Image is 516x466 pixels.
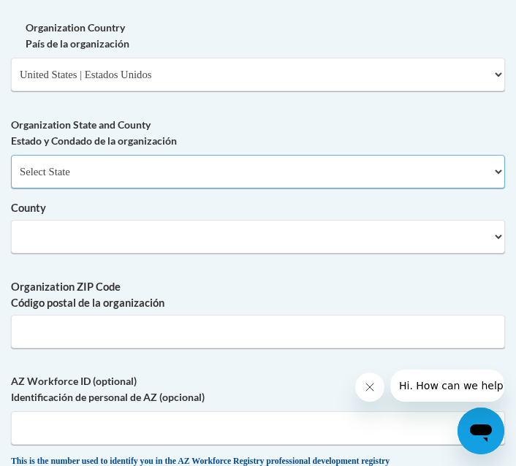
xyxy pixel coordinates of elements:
[390,370,504,402] iframe: Message from company
[11,279,505,311] label: Organization ZIP Code Código postal de la organización
[11,200,505,216] label: County
[11,373,505,405] label: AZ Workforce ID (optional) Identificación de personal de AZ (opcional)
[11,20,505,52] label: Organization Country País de la organización
[355,373,384,402] iframe: Close message
[9,10,118,22] span: Hi. How can we help?
[11,315,505,348] input: Metadata input
[11,117,505,149] label: Organization State and County Estado y Condado de la organización
[458,408,504,454] iframe: Button to launch messaging window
